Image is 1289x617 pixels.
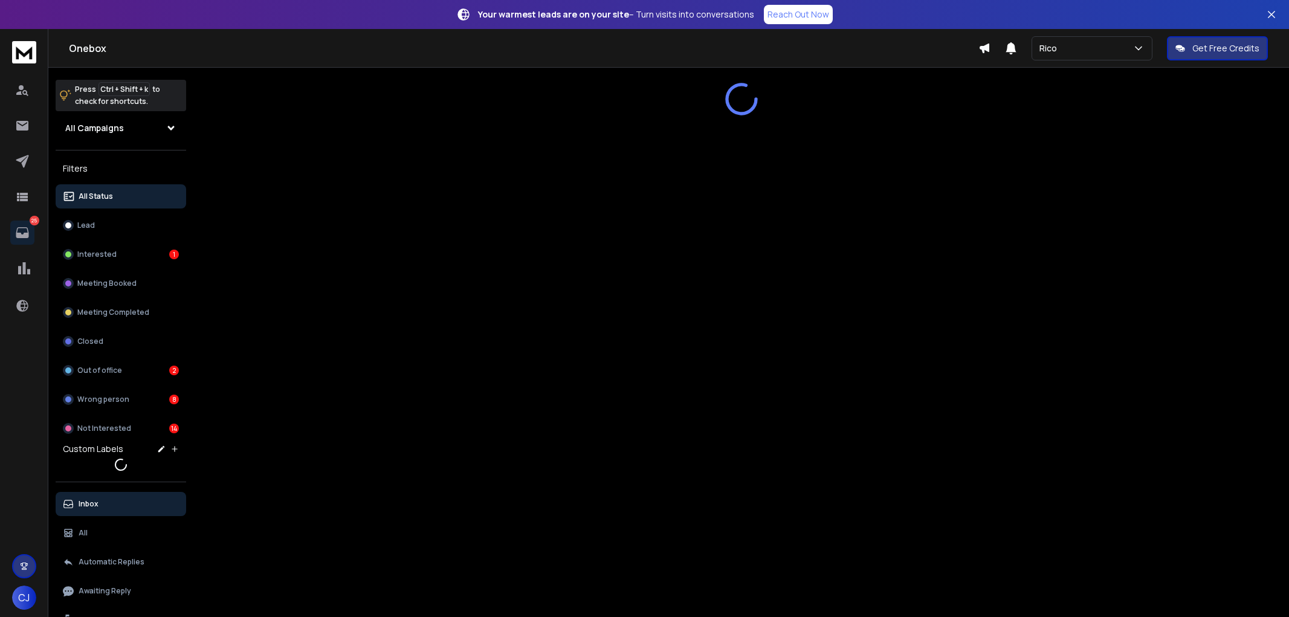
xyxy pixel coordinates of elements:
button: All Status [56,184,186,208]
button: Awaiting Reply [56,579,186,603]
p: Reach Out Now [767,8,829,21]
p: – Turn visits into conversations [478,8,754,21]
button: Wrong person8 [56,387,186,412]
button: All [56,521,186,545]
strong: Your warmest leads are on your site [478,8,629,20]
p: All Status [79,192,113,201]
span: Ctrl + Shift + k [99,82,150,96]
button: Out of office2 [56,358,186,383]
button: Automatic Replies [56,550,186,574]
button: Not Interested14 [56,416,186,441]
p: Get Free Credits [1192,42,1259,54]
p: Awaiting Reply [79,586,131,596]
p: Meeting Completed [77,308,149,317]
p: Lead [77,221,95,230]
div: 2 [169,366,179,375]
p: Press to check for shortcuts. [75,83,160,108]
p: Out of office [77,366,122,375]
button: Inbox [56,492,186,516]
p: Interested [77,250,117,259]
p: Automatic Replies [79,557,144,567]
a: Reach Out Now [764,5,833,24]
h3: Custom Labels [63,443,123,455]
button: Meeting Booked [56,271,186,296]
button: CJ [12,586,36,610]
p: Closed [77,337,103,346]
button: Closed [56,329,186,354]
img: logo [12,41,36,63]
p: All [79,528,88,538]
p: Meeting Booked [77,279,137,288]
a: 25 [10,221,34,245]
h1: All Campaigns [65,122,124,134]
h1: Onebox [69,41,978,56]
button: All Campaigns [56,116,186,140]
p: Rico [1039,42,1062,54]
div: 8 [169,395,179,404]
p: 25 [30,216,39,225]
p: Wrong person [77,395,129,404]
h3: Filters [56,160,186,177]
button: Lead [56,213,186,237]
div: 14 [169,424,179,433]
button: Interested1 [56,242,186,267]
p: Inbox [79,499,99,509]
button: Get Free Credits [1167,36,1268,60]
div: 1 [169,250,179,259]
button: Meeting Completed [56,300,186,325]
p: Not Interested [77,424,131,433]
